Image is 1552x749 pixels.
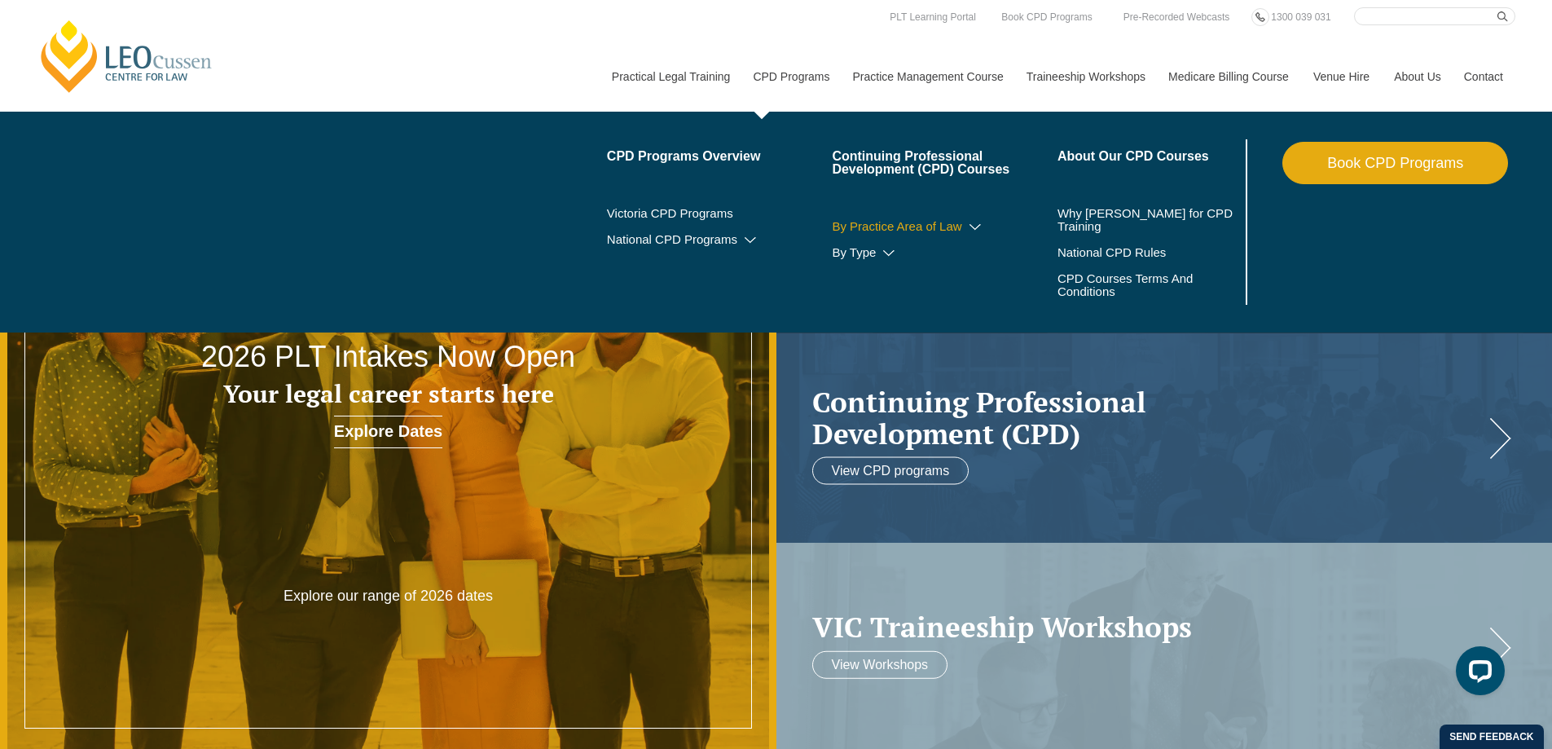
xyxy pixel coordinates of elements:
[812,386,1484,449] a: Continuing ProfessionalDevelopment (CPD)
[1301,42,1382,112] a: Venue Hire
[812,650,948,678] a: View Workshops
[1057,207,1242,233] a: Why [PERSON_NAME] for CPD Training
[37,18,217,95] a: [PERSON_NAME] Centre for Law
[741,42,840,112] a: CPD Programs
[1271,11,1330,23] span: 1300 039 031
[156,341,622,373] h2: 2026 PLT Intakes Now Open
[1057,272,1202,298] a: CPD Courses Terms And Conditions
[1267,8,1334,26] a: 1300 039 031
[812,457,969,485] a: View CPD programs
[1452,42,1515,112] a: Contact
[607,233,833,246] a: National CPD Programs
[1014,42,1156,112] a: Traineeship Workshops
[812,386,1484,449] h2: Continuing Professional Development (CPD)
[1057,246,1242,259] a: National CPD Rules
[1119,8,1234,26] a: Pre-Recorded Webcasts
[1382,42,1452,112] a: About Us
[1282,142,1508,184] a: Book CPD Programs
[832,246,1057,259] a: By Type
[1443,640,1511,708] iframe: LiveChat chat widget
[600,42,741,112] a: Practical Legal Training
[156,381,622,408] h3: Your legal career starts here
[841,42,1014,112] a: Practice Management Course
[832,150,1057,176] a: Continuing Professional Development (CPD) Courses
[1057,150,1242,163] a: About Our CPD Courses
[607,207,833,220] a: Victoria CPD Programs
[832,220,1057,233] a: By Practice Area of Law
[1156,42,1301,112] a: Medicare Billing Course
[334,416,442,448] a: Explore Dates
[233,587,543,606] p: Explore our range of 2026 dates
[812,611,1484,643] a: VIC Traineeship Workshops
[607,150,833,163] a: CPD Programs Overview
[886,8,980,26] a: PLT Learning Portal
[997,8,1096,26] a: Book CPD Programs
